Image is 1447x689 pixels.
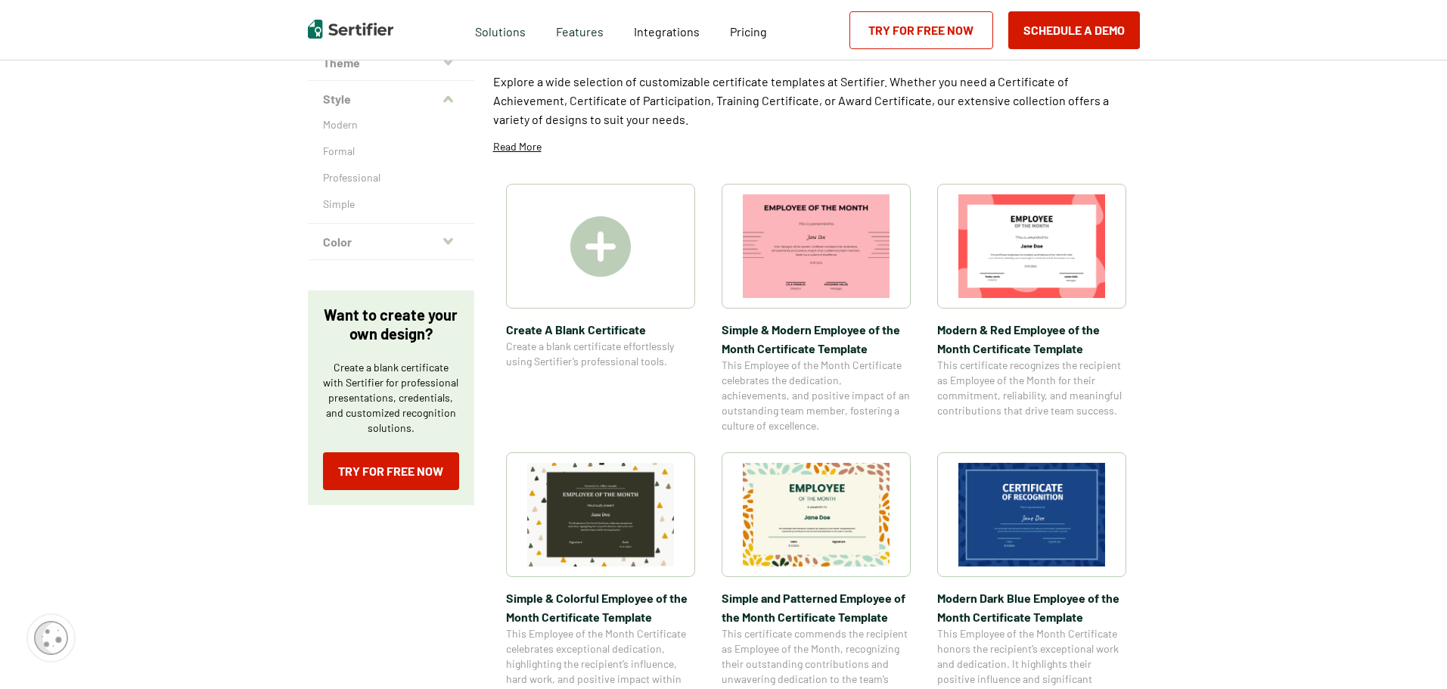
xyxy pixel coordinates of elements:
[958,194,1105,298] img: Modern & Red Employee of the Month Certificate Template
[730,20,767,39] a: Pricing
[722,358,911,433] span: This Employee of the Month Certificate celebrates the dedication, achievements, and positive impa...
[323,170,459,185] a: Professional
[308,117,474,224] div: Style
[722,320,911,358] span: Simple & Modern Employee of the Month Certificate Template
[937,588,1126,626] span: Modern Dark Blue Employee of the Month Certificate Template
[493,139,542,154] p: Read More
[743,194,890,298] img: Simple & Modern Employee of the Month Certificate Template
[506,320,695,339] span: Create A Blank Certificate
[506,588,695,626] span: Simple & Colorful Employee of the Month Certificate Template
[743,463,890,566] img: Simple and Patterned Employee of the Month Certificate Template
[323,360,459,436] p: Create a blank certificate with Sertifier for professional presentations, credentials, and custom...
[556,20,604,39] span: Features
[570,216,631,277] img: Create A Blank Certificate
[849,11,993,49] a: Try for Free Now
[937,358,1126,418] span: This certificate recognizes the recipient as Employee of the Month for their commitment, reliabil...
[1008,11,1140,49] button: Schedule a Demo
[323,452,459,490] a: Try for Free Now
[958,463,1105,566] img: Modern Dark Blue Employee of the Month Certificate Template
[323,306,459,343] p: Want to create your own design?
[527,463,674,566] img: Simple & Colorful Employee of the Month Certificate Template
[323,117,459,132] a: Modern
[323,197,459,212] a: Simple
[722,184,911,433] a: Simple & Modern Employee of the Month Certificate TemplateSimple & Modern Employee of the Month C...
[722,588,911,626] span: Simple and Patterned Employee of the Month Certificate Template
[308,45,474,81] button: Theme
[323,144,459,159] a: Formal
[730,24,767,39] span: Pricing
[308,20,393,39] img: Sertifier | Digital Credentialing Platform
[308,224,474,260] button: Color
[493,72,1140,129] p: Explore a wide selection of customizable certificate templates at Sertifier. Whether you need a C...
[475,20,526,39] span: Solutions
[634,24,700,39] span: Integrations
[506,339,695,369] span: Create a blank certificate effortlessly using Sertifier’s professional tools.
[308,81,474,117] button: Style
[937,320,1126,358] span: Modern & Red Employee of the Month Certificate Template
[34,621,68,655] img: Cookie Popup Icon
[634,20,700,39] a: Integrations
[1371,616,1447,689] iframe: Chat Widget
[937,184,1126,433] a: Modern & Red Employee of the Month Certificate TemplateModern & Red Employee of the Month Certifi...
